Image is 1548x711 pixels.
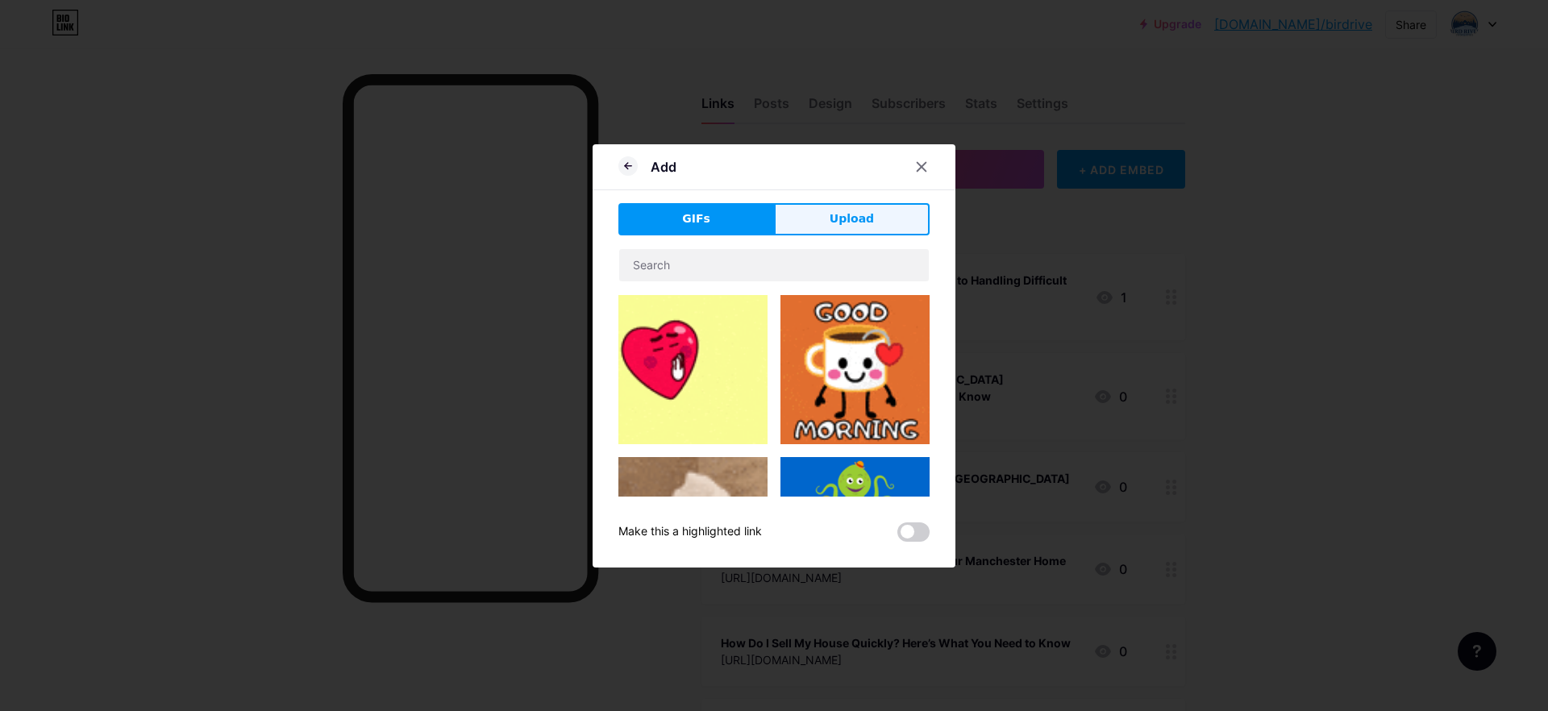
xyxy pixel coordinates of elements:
[651,157,676,177] div: Add
[618,295,768,444] img: Gihpy
[830,210,874,227] span: Upload
[682,210,710,227] span: GIFs
[618,203,774,235] button: GIFs
[618,522,762,542] div: Make this a highlighted link
[619,249,929,281] input: Search
[780,295,930,444] img: Gihpy
[780,457,930,576] img: Gihpy
[774,203,930,235] button: Upload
